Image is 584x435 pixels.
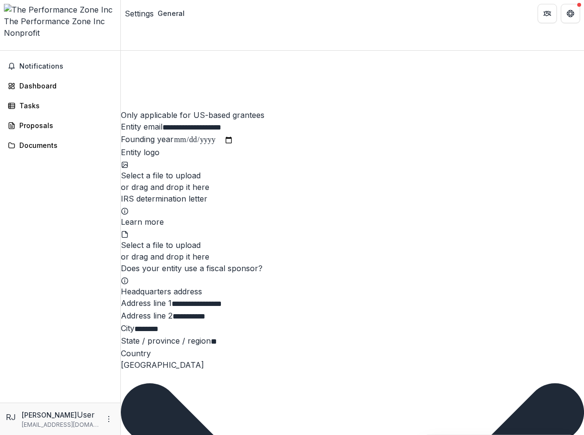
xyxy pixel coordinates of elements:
[4,4,117,15] img: The Performance Zone Inc
[121,217,164,227] a: Learn more
[121,194,207,203] label: IRS determination letter
[19,62,113,71] span: Notifications
[121,239,584,251] p: Select a file to upload
[4,78,117,94] a: Dashboard
[4,28,40,38] span: Nonprofit
[22,420,99,429] p: [EMAIL_ADDRESS][DOMAIN_NAME]
[77,409,95,420] p: User
[121,109,584,121] div: Only applicable for US-based grantees
[19,81,109,91] div: Dashboard
[121,348,151,358] label: Country
[121,286,584,297] h2: Headquarters address
[125,8,154,19] a: Settings
[121,170,584,181] p: Select a file to upload
[121,311,173,320] label: Address line 2
[19,120,109,130] div: Proposals
[121,298,172,308] label: Address line 1
[121,323,134,333] label: City
[121,251,584,262] p: or drag and drop it here
[121,134,174,144] label: Founding year
[4,15,117,27] div: The Performance Zone Inc
[121,147,160,157] label: Entity logo
[4,117,117,133] a: Proposals
[4,98,117,114] a: Tasks
[19,140,109,150] div: Documents
[19,101,109,111] div: Tasks
[6,411,18,423] div: Rich Johnson
[125,6,189,20] nav: breadcrumb
[103,413,115,425] button: More
[22,410,77,420] p: [PERSON_NAME]
[121,336,211,346] label: State / province / region
[4,137,117,153] a: Documents
[158,8,185,18] div: General
[121,263,263,273] span: Does your entity use a fiscal sponsor?
[121,122,162,131] label: Entity email
[538,4,557,23] button: Partners
[121,181,584,193] p: or drag and drop it here
[4,58,117,74] button: Notifications
[121,359,584,371] div: [GEOGRAPHIC_DATA]
[561,4,580,23] button: Get Help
